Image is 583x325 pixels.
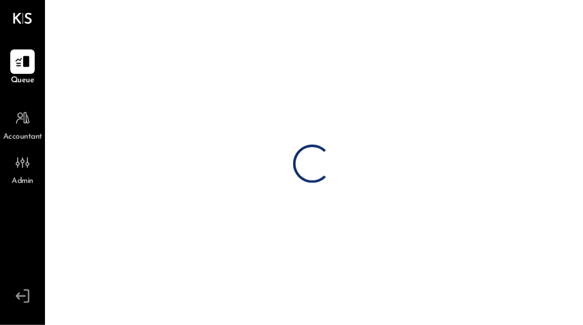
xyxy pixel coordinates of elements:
span: Accountant [3,132,42,143]
a: Queue [1,49,44,87]
span: Admin [12,176,33,188]
span: Queue [11,75,35,87]
a: Accountant [1,106,44,143]
a: Admin [1,150,44,188]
